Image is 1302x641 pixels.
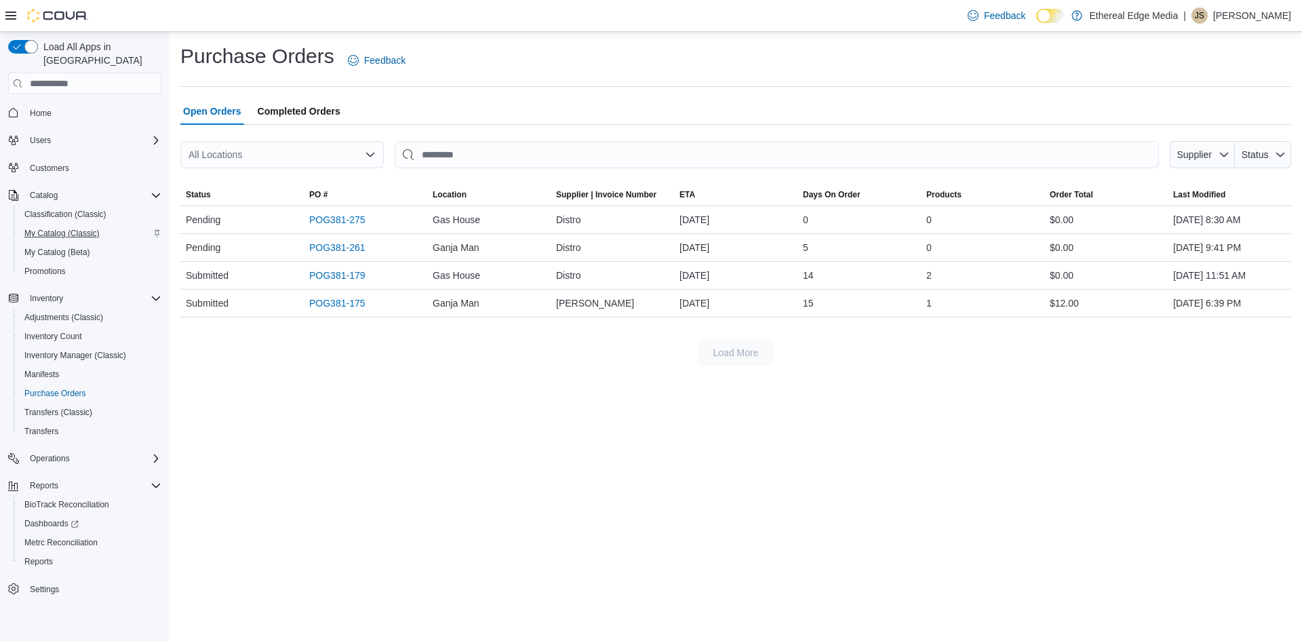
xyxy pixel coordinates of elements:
[698,339,774,366] button: Load More
[186,212,220,228] span: Pending
[186,267,229,284] span: Submitted
[14,243,167,262] button: My Catalog (Beta)
[24,581,161,598] span: Settings
[14,422,167,441] button: Transfers
[14,514,167,533] a: Dashboards
[921,184,1044,206] button: Products
[24,312,103,323] span: Adjustments (Classic)
[19,497,161,513] span: BioTrack Reconciliation
[24,518,79,529] span: Dashboards
[24,228,100,239] span: My Catalog (Classic)
[1177,149,1212,160] span: Supplier
[14,327,167,346] button: Inventory Count
[19,385,161,402] span: Purchase Orders
[19,404,98,421] a: Transfers (Classic)
[1044,262,1168,289] div: $0.00
[926,212,932,228] span: 0
[24,290,68,307] button: Inventory
[427,184,551,206] button: Location
[14,205,167,224] button: Classification (Classic)
[19,309,108,326] a: Adjustments (Classic)
[19,535,103,551] a: Metrc Reconciliation
[433,212,480,228] span: Gas House
[24,132,161,149] span: Users
[19,244,96,260] a: My Catalog (Beta)
[19,366,64,383] a: Manifests
[14,224,167,243] button: My Catalog (Classic)
[1173,189,1225,200] span: Last Modified
[24,407,92,418] span: Transfers (Classic)
[19,347,161,364] span: Inventory Manager (Classic)
[962,2,1031,29] a: Feedback
[803,239,808,256] span: 5
[24,331,82,342] span: Inventory Count
[1168,206,1291,233] div: [DATE] 8:30 AM
[674,290,797,317] div: [DATE]
[309,239,366,256] a: POG381-261
[27,9,88,22] img: Cova
[803,267,814,284] span: 14
[1213,7,1291,24] p: [PERSON_NAME]
[433,239,479,256] span: Ganja Man
[19,535,161,551] span: Metrc Reconciliation
[24,537,98,548] span: Metrc Reconciliation
[551,262,674,289] div: Distro
[24,247,90,258] span: My Catalog (Beta)
[14,533,167,552] button: Metrc Reconciliation
[30,480,58,491] span: Reports
[984,9,1025,22] span: Feedback
[24,478,64,494] button: Reports
[1044,184,1168,206] button: Order Total
[3,158,167,178] button: Customers
[304,184,427,206] button: PO #
[3,449,167,468] button: Operations
[24,160,75,176] a: Customers
[24,290,161,307] span: Inventory
[309,212,366,228] a: POG381-275
[3,579,167,599] button: Settings
[14,384,167,403] button: Purchase Orders
[19,423,64,440] a: Transfers
[433,189,467,200] span: Location
[556,189,656,200] span: Supplier | Invoice Number
[8,97,161,634] nav: Complex example
[3,289,167,308] button: Inventory
[713,346,759,360] span: Load More
[1036,9,1065,23] input: Dark Mode
[1168,234,1291,261] div: [DATE] 9:41 PM
[180,43,334,70] h1: Purchase Orders
[19,404,161,421] span: Transfers (Classic)
[395,141,1159,168] input: This is a search bar. After typing your query, hit enter to filter the results lower in the page.
[19,516,84,532] a: Dashboards
[1168,184,1291,206] button: Last Modified
[433,295,479,311] span: Ganja Man
[24,132,56,149] button: Users
[19,263,71,279] a: Promotions
[364,54,406,67] span: Feedback
[1044,206,1168,233] div: $0.00
[674,262,797,289] div: [DATE]
[186,189,211,200] span: Status
[24,159,161,176] span: Customers
[30,293,63,304] span: Inventory
[183,98,241,125] span: Open Orders
[258,98,340,125] span: Completed Orders
[679,189,695,200] span: ETA
[433,267,480,284] span: Gas House
[14,403,167,422] button: Transfers (Classic)
[1168,290,1291,317] div: [DATE] 6:39 PM
[19,244,161,260] span: My Catalog (Beta)
[24,369,59,380] span: Manifests
[186,295,229,311] span: Submitted
[24,556,53,567] span: Reports
[674,206,797,233] div: [DATE]
[797,184,921,206] button: Days On Order
[3,131,167,150] button: Users
[3,102,167,122] button: Home
[24,187,63,203] button: Catalog
[19,225,161,241] span: My Catalog (Classic)
[926,239,932,256] span: 0
[24,581,64,598] a: Settings
[1044,234,1168,261] div: $0.00
[24,209,106,220] span: Classification (Classic)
